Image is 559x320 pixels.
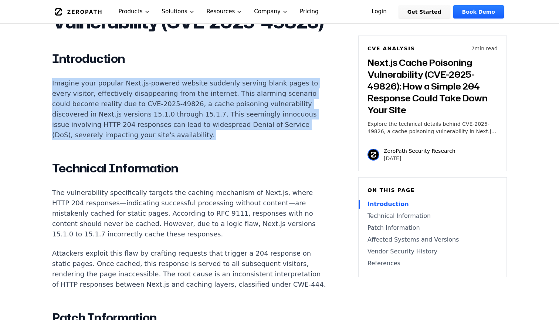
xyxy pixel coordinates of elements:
[367,247,498,256] a: Vendor Security History
[363,5,396,18] a: Login
[367,149,379,161] img: ZeroPath Security Research
[52,51,327,66] h2: Introduction
[367,45,415,52] h6: CVE Analysis
[367,200,498,209] a: Introduction
[453,5,504,18] a: Book Demo
[367,57,498,116] h3: Next.js Cache Poisoning Vulnerability (CVE-2025-49826): How a Simple 204 Response Could Take Down...
[367,259,498,268] a: References
[52,188,327,239] p: The vulnerability specifically targets the caching mechanism of Next.js, where HTTP 204 responses...
[384,147,455,155] p: ZeroPath Security Research
[399,5,450,18] a: Get Started
[367,212,498,220] a: Technical Information
[367,235,498,244] a: Affected Systems and Versions
[52,248,327,290] p: Attackers exploit this flaw by crafting requests that trigger a 204 response on static pages. Onc...
[367,186,498,194] h6: On this page
[471,45,498,52] p: 7 min read
[52,78,327,140] p: Imagine your popular Next.js-powered website suddenly serving blank pages to every visitor, effec...
[52,161,327,176] h2: Technical Information
[384,155,455,162] p: [DATE]
[367,223,498,232] a: Patch Information
[367,120,498,135] p: Explore the technical details behind CVE-2025-49826, a cache poisoning vulnerability in Next.js t...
